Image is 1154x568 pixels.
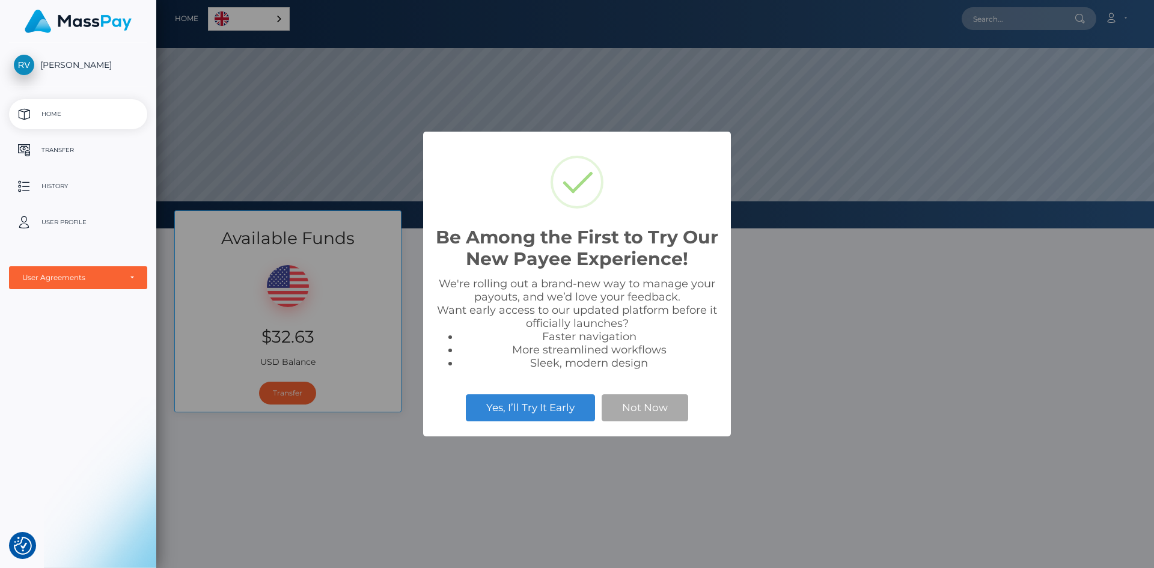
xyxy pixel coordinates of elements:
p: User Profile [14,213,142,231]
li: Sleek, modern design [459,356,719,370]
p: Home [14,105,142,123]
p: Transfer [14,141,142,159]
span: [PERSON_NAME] [9,60,147,70]
button: Not Now [602,394,688,421]
button: Consent Preferences [14,537,32,555]
div: We're rolling out a brand-new way to manage your payouts, and we’d love your feedback. Want early... [435,277,719,370]
button: User Agreements [9,266,147,289]
button: Yes, I’ll Try It Early [466,394,595,421]
li: Faster navigation [459,330,719,343]
img: Revisit consent button [14,537,32,555]
li: More streamlined workflows [459,343,719,356]
h2: Be Among the First to Try Our New Payee Experience! [435,227,719,270]
img: MassPay [25,10,132,33]
div: User Agreements [22,273,121,282]
p: History [14,177,142,195]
